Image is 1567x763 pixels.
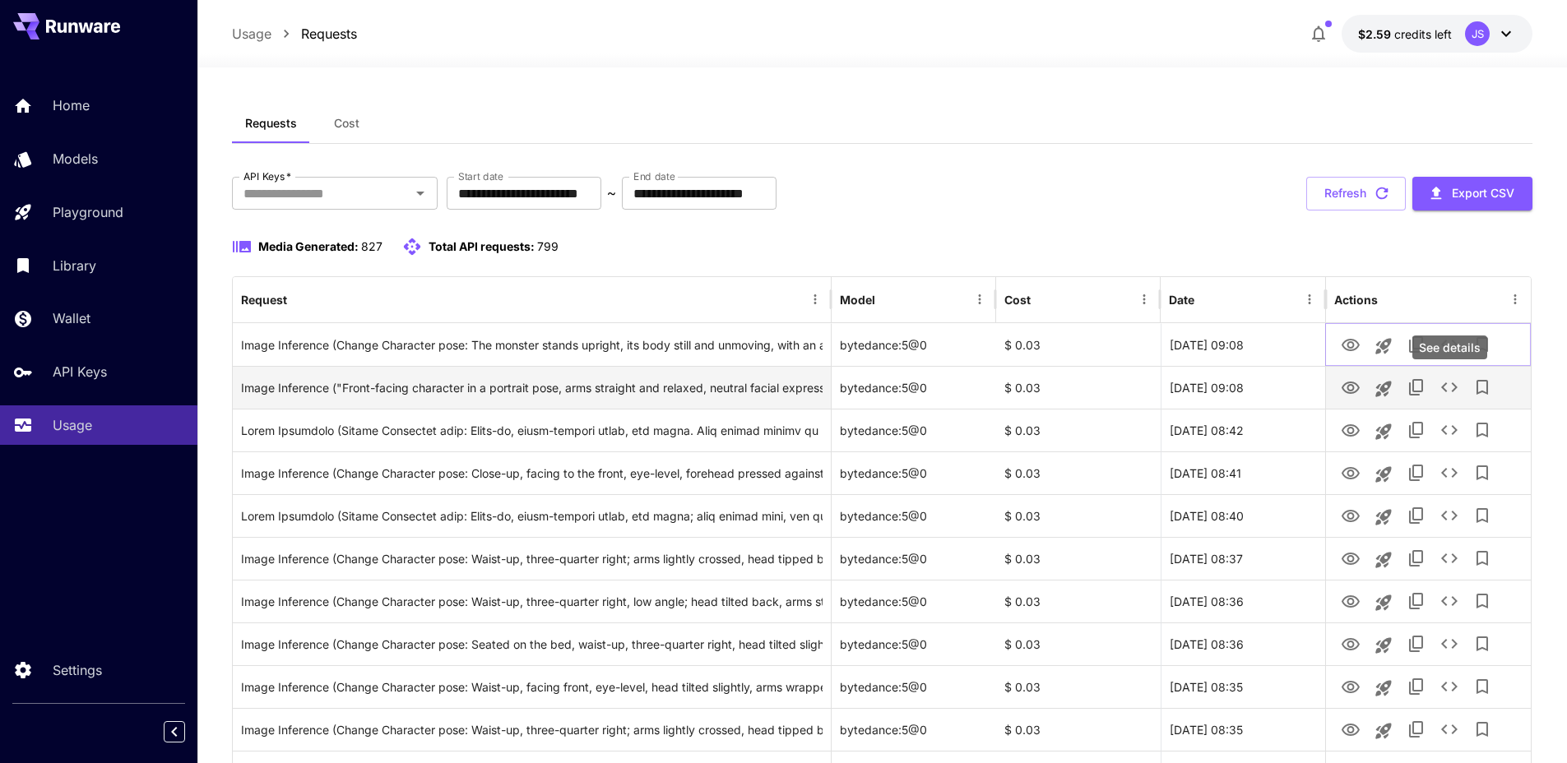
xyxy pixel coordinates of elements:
[258,239,359,253] span: Media Generated:
[53,415,92,435] p: Usage
[1433,670,1466,703] button: See details
[1433,713,1466,746] button: See details
[832,451,996,494] div: bytedance:5@0
[1161,537,1325,580] div: 30 Sep, 2025 08:37
[996,366,1161,409] div: $ 0.03
[1433,456,1466,489] button: See details
[458,169,503,183] label: Start date
[1196,288,1219,311] button: Sort
[1466,414,1499,446] button: Add to library
[1412,335,1487,359] div: See details
[832,366,996,409] div: bytedance:5@0
[53,202,123,222] p: Playground
[1466,542,1499,575] button: Add to library
[1367,458,1400,491] button: Launch in playground
[1400,670,1433,703] button: Copy TaskUUID
[1306,177,1406,210] button: Refresh
[1433,542,1466,575] button: See details
[1504,288,1527,311] button: Menu
[1032,288,1055,311] button: Sort
[1367,629,1400,662] button: Launch in playground
[1394,27,1452,41] span: credits left
[1342,15,1532,53] button: $2.59422JS
[1400,713,1433,746] button: Copy TaskUUID
[832,665,996,708] div: bytedance:5@0
[1161,622,1325,665] div: 30 Sep, 2025 08:36
[1358,27,1394,41] span: $2.59
[232,24,271,44] a: Usage
[241,580,823,622] div: Click to copy prompt
[1358,25,1452,43] div: $2.59422
[1465,21,1490,46] div: JS
[245,116,297,131] span: Requests
[1400,371,1433,404] button: Copy TaskUUID
[996,580,1161,622] div: $ 0.03
[1334,712,1367,746] button: View
[1400,499,1433,532] button: Copy TaskUUID
[1367,330,1400,363] button: Launch in playground
[1367,372,1400,405] button: Launch in playground
[996,708,1161,751] div: $ 0.03
[1400,456,1433,489] button: Copy TaskUUID
[1367,543,1400,576] button: Launch in playground
[243,169,291,183] label: API Keys
[1334,498,1367,532] button: View
[334,116,359,131] span: Cost
[832,622,996,665] div: bytedance:5@0
[232,24,357,44] nav: breadcrumb
[1400,414,1433,446] button: Copy TaskUUID
[53,660,102,680] p: Settings
[1334,293,1378,307] div: Actions
[1161,708,1325,751] div: 30 Sep, 2025 08:35
[996,494,1161,537] div: $ 0.03
[1412,177,1532,210] button: Export CSV
[1433,585,1466,617] button: See details
[429,239,535,253] span: Total API requests:
[1400,585,1433,617] button: Copy TaskUUID
[1334,541,1367,575] button: View
[1466,713,1499,746] button: Add to library
[53,149,98,169] p: Models
[1133,288,1156,311] button: Menu
[1466,456,1499,489] button: Add to library
[1334,455,1367,489] button: View
[1367,586,1400,619] button: Launch in playground
[832,409,996,451] div: bytedance:5@0
[1433,414,1466,446] button: See details
[241,666,823,708] div: Click to copy prompt
[1161,366,1325,409] div: 30 Sep, 2025 09:08
[361,239,382,253] span: 827
[1298,288,1321,311] button: Menu
[832,323,996,366] div: bytedance:5@0
[1161,323,1325,366] div: 30 Sep, 2025 09:08
[1466,627,1499,660] button: Add to library
[1334,413,1367,446] button: View
[1466,328,1499,361] button: Add to library
[1433,627,1466,660] button: See details
[996,537,1161,580] div: $ 0.03
[877,288,900,311] button: Sort
[1400,627,1433,660] button: Copy TaskUUID
[241,452,823,494] div: Click to copy prompt
[241,709,823,751] div: Click to copy prompt
[289,288,312,311] button: Sort
[1334,584,1367,617] button: View
[996,622,1161,665] div: $ 0.03
[241,409,823,451] div: Click to copy prompt
[1334,370,1367,404] button: View
[996,665,1161,708] div: $ 0.03
[1367,501,1400,534] button: Launch in playground
[1004,293,1031,307] div: Cost
[537,239,559,253] span: 799
[301,24,357,44] a: Requests
[1161,451,1325,494] div: 30 Sep, 2025 08:41
[1161,665,1325,708] div: 30 Sep, 2025 08:35
[832,494,996,537] div: bytedance:5@0
[1466,585,1499,617] button: Add to library
[1466,371,1499,404] button: Add to library
[804,288,827,311] button: Menu
[996,323,1161,366] div: $ 0.03
[1466,670,1499,703] button: Add to library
